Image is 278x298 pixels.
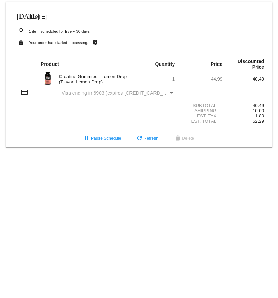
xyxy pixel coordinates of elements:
div: 44.99 [181,76,222,82]
div: 40.49 [222,103,264,108]
button: Delete [168,132,200,145]
span: 52.29 [253,119,264,124]
span: Delete [174,136,194,141]
span: 10.00 [253,108,264,113]
mat-icon: credit_card [20,88,29,97]
strong: Product [41,61,59,67]
mat-icon: delete [174,135,182,143]
mat-icon: live_help [91,38,100,47]
strong: Price [211,61,222,67]
mat-select: Payment Method [62,90,175,96]
img: Image-1-Creatine-Gummies-Roman-Berezecky_optimized.png [41,71,55,85]
strong: Discounted Price [238,59,264,70]
div: Creatine Gummies - Lemon Drop (Flavor: Lemon Drop) [56,74,139,84]
mat-icon: autorenew [17,26,25,35]
small: Your order has started processing. [29,40,88,45]
span: Pause Schedule [82,136,121,141]
span: Refresh [135,136,158,141]
div: 40.49 [222,76,264,82]
div: Est. Tax [181,113,222,119]
span: 1 [172,76,175,82]
mat-icon: lock [17,38,25,47]
div: Shipping [181,108,222,113]
div: Est. Total [181,119,222,124]
button: Refresh [130,132,164,145]
small: 1 item scheduled for Every 30 days [14,29,90,33]
button: Pause Schedule [77,132,127,145]
strong: Quantity [155,61,175,67]
span: Visa ending in 6903 (expires [CREDIT_CARD_DATA]) [62,90,178,96]
span: 1.80 [255,113,264,119]
mat-icon: [DATE] [17,12,25,20]
div: Subtotal [181,103,222,108]
mat-icon: pause [82,135,91,143]
mat-icon: refresh [135,135,144,143]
